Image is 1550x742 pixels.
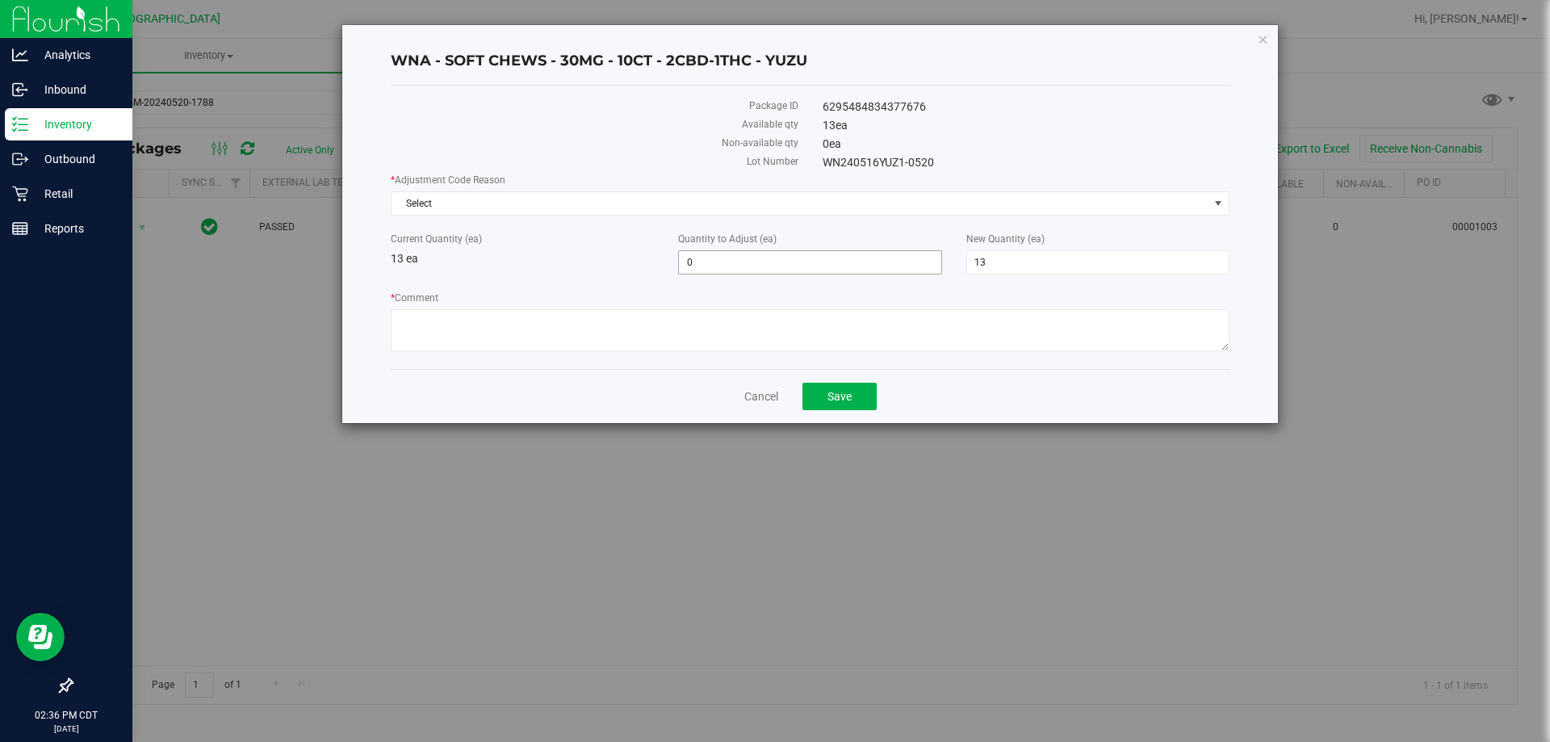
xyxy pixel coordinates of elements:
[12,186,28,202] inline-svg: Retail
[391,232,654,246] label: Current Quantity (ea)
[12,82,28,98] inline-svg: Inbound
[12,116,28,132] inline-svg: Inventory
[28,219,125,238] p: Reports
[967,251,1229,274] input: 13
[391,291,1230,305] label: Comment
[16,613,65,661] iframe: Resource center
[827,390,852,403] span: Save
[802,383,877,410] button: Save
[811,154,1242,171] div: WN240516YUZ1-0520
[829,137,841,150] span: ea
[966,232,1230,246] label: New Quantity (ea)
[7,723,125,735] p: [DATE]
[836,119,848,132] span: ea
[823,119,848,132] span: 13
[679,251,940,274] input: 0
[28,80,125,99] p: Inbound
[391,154,798,169] label: Lot Number
[823,137,841,150] span: 0
[12,47,28,63] inline-svg: Analytics
[1209,192,1229,215] span: select
[811,99,1242,115] div: 6295484834377676
[391,173,1230,187] label: Adjustment Code Reason
[28,149,125,169] p: Outbound
[391,252,418,265] span: 13 ea
[7,708,125,723] p: 02:36 PM CDT
[391,117,798,132] label: Available qty
[391,136,798,150] label: Non-available qty
[28,45,125,65] p: Analytics
[12,220,28,237] inline-svg: Reports
[678,232,941,246] label: Quantity to Adjust (ea)
[12,151,28,167] inline-svg: Outbound
[28,184,125,203] p: Retail
[391,51,1230,72] h4: WNA - SOFT CHEWS - 30MG - 10CT - 2CBD-1THC - YUZU
[744,388,778,405] a: Cancel
[391,99,798,113] label: Package ID
[28,115,125,134] p: Inventory
[392,192,1209,215] span: Select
